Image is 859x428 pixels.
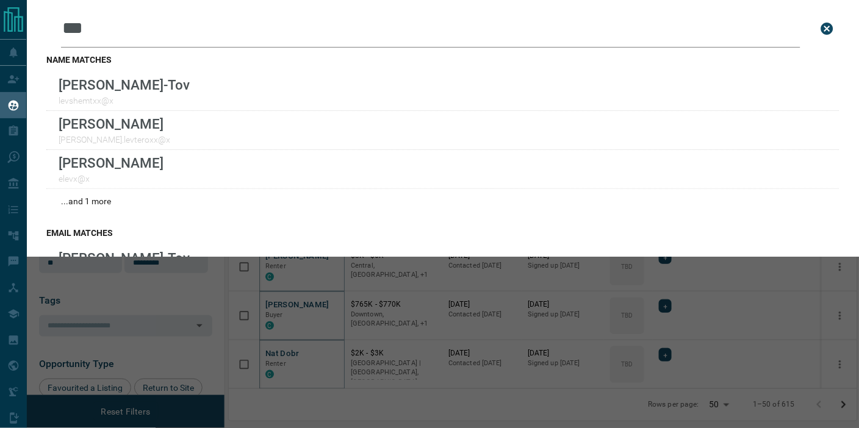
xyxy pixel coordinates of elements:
[46,228,839,238] h3: email matches
[46,55,839,65] h3: name matches
[59,250,190,266] p: [PERSON_NAME]-Tov
[59,135,170,144] p: [PERSON_NAME].levteroxx@x
[815,16,839,41] button: close search bar
[59,96,190,105] p: levshemtxx@x
[59,155,164,171] p: [PERSON_NAME]
[59,116,170,132] p: [PERSON_NAME]
[59,77,190,93] p: [PERSON_NAME]-Tov
[59,174,164,184] p: elevx@x
[46,189,839,213] div: ...and 1 more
